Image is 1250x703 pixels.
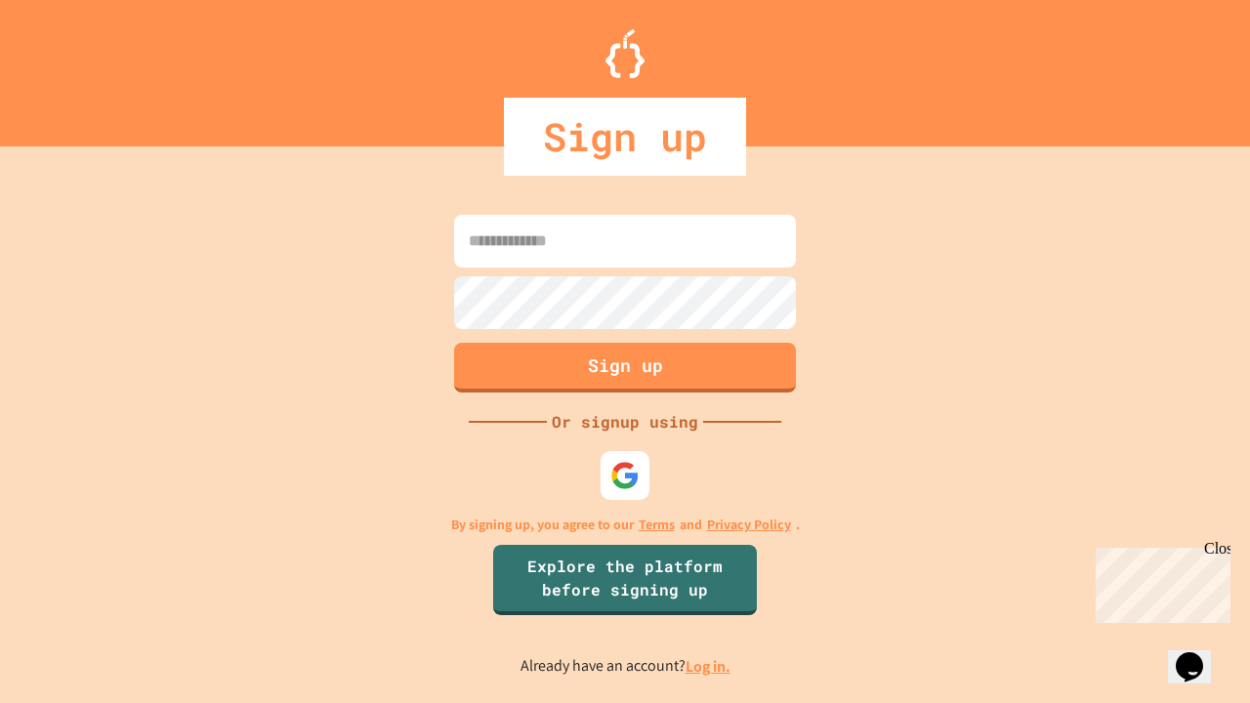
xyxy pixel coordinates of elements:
[707,515,791,535] a: Privacy Policy
[610,461,640,490] img: google-icon.svg
[504,98,746,176] div: Sign up
[493,545,757,615] a: Explore the platform before signing up
[605,29,645,78] img: Logo.svg
[451,515,800,535] p: By signing up, you agree to our and .
[1088,540,1230,623] iframe: chat widget
[8,8,135,124] div: Chat with us now!Close
[639,515,675,535] a: Terms
[547,410,703,434] div: Or signup using
[686,656,730,677] a: Log in.
[454,343,796,393] button: Sign up
[1168,625,1230,683] iframe: chat widget
[521,654,730,679] p: Already have an account?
